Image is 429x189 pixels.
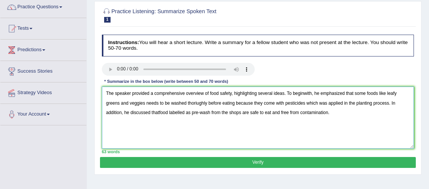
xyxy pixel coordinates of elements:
[0,104,86,123] a: Your Account
[0,82,86,101] a: Strategy Videos
[102,79,231,85] div: * Summarize in the box below (write between 50 and 70 words)
[0,18,86,37] a: Tests
[100,157,415,168] button: Verify
[0,61,86,80] a: Success Stories
[0,40,86,58] a: Predictions
[102,7,295,23] h2: Practice Listening: Summarize Spoken Text
[102,149,414,155] div: 63 words
[108,40,139,45] b: Instructions:
[102,35,414,56] h4: You will hear a short lecture. Write a summary for a fellow student who was not present at the le...
[104,17,111,23] span: 1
